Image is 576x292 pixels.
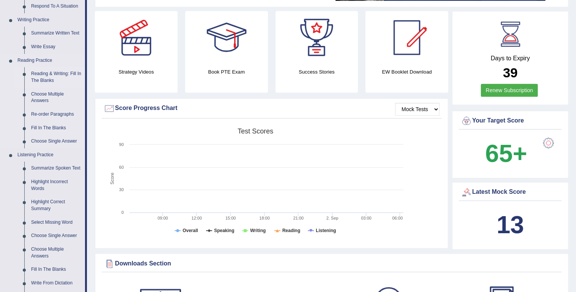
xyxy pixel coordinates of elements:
a: Choose Single Answer [28,135,85,148]
a: Re-order Paragraphs [28,108,85,121]
b: 13 [496,211,524,239]
a: Writing Practice [14,13,85,27]
a: Reading Practice [14,54,85,68]
h4: Days to Expiry [461,55,560,62]
a: Choose Single Answer [28,229,85,243]
tspan: Speaking [214,228,234,233]
a: Write Essay [28,40,85,54]
a: Renew Subscription [481,84,538,97]
b: 65+ [485,140,527,167]
tspan: Test scores [238,127,273,135]
h4: Success Stories [275,68,358,76]
text: 03:00 [361,216,371,220]
tspan: 2. Sep [326,216,338,220]
a: Fill In The Blanks [28,263,85,276]
a: Reading & Writing: Fill In The Blanks [28,67,85,87]
h4: Book PTE Exam [185,68,268,76]
text: 06:00 [392,216,403,220]
text: 60 [119,165,124,170]
a: Fill In The Blanks [28,121,85,135]
text: 21:00 [293,216,304,220]
a: Summarize Spoken Text [28,162,85,175]
text: 15:00 [225,216,236,220]
a: Highlight Correct Summary [28,195,85,215]
tspan: Reading [282,228,300,233]
h4: Strategy Videos [95,68,178,76]
div: Downloads Section [104,258,560,269]
a: Listening Practice [14,148,85,162]
tspan: Listening [316,228,336,233]
a: Choose Multiple Answers [28,243,85,263]
a: Write From Dictation [28,276,85,290]
a: Select Missing Word [28,216,85,229]
text: 30 [119,187,124,192]
a: Choose Multiple Answers [28,88,85,108]
h4: EW Booklet Download [365,68,448,76]
text: 09:00 [157,216,168,220]
text: 18:00 [259,216,270,220]
text: 90 [119,142,124,147]
text: 12:00 [191,216,202,220]
a: Summarize Written Text [28,27,85,40]
text: 0 [121,210,124,215]
tspan: Overall [183,228,198,233]
a: Highlight Incorrect Words [28,175,85,195]
b: 39 [503,65,518,80]
div: Score Progress Chart [104,103,439,114]
div: Latest Mock Score [461,187,560,198]
tspan: Score [109,173,115,185]
div: Your Target Score [461,115,560,127]
tspan: Writing [250,228,266,233]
